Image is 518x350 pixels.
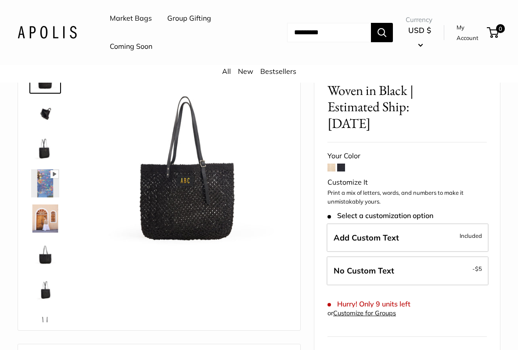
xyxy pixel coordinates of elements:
[460,230,482,241] span: Included
[260,67,296,76] a: Bestsellers
[334,266,394,276] span: No Custom Text
[406,14,434,26] span: Currency
[29,97,61,129] a: Mercado Woven in Black | Estimated Ship: Oct. 19th
[406,23,434,51] button: USD $
[29,168,61,199] a: Mercado Woven in Black | Estimated Ship: Oct. 19th
[327,223,489,252] label: Add Custom Text
[29,238,61,270] a: Mercado Woven in Black | Estimated Ship: Oct. 19th
[167,12,211,25] a: Group Gifting
[222,67,231,76] a: All
[31,204,59,233] img: Mercado Woven in Black | Estimated Ship: Oct. 19th
[408,26,431,35] span: USD $
[327,307,396,319] div: or
[18,26,77,39] img: Apolis
[327,66,447,131] span: [PERSON_NAME] Woven in Black | Estimated Ship: [DATE]
[238,67,253,76] a: New
[327,149,487,163] div: Your Color
[31,134,59,162] img: Mercado Woven in Black | Estimated Ship: Oct. 19th
[31,275,59,303] img: Mercado Woven in Black | Estimated Ship: Oct. 19th
[327,176,487,189] div: Customize It
[29,203,61,234] a: Mercado Woven in Black | Estimated Ship: Oct. 19th
[327,211,433,220] span: Select a customization option
[31,310,59,338] img: Mercado Woven in Black | Estimated Ship: Oct. 19th
[31,240,59,268] img: Mercado Woven in Black | Estimated Ship: Oct. 19th
[110,12,152,25] a: Market Bags
[31,99,59,127] img: Mercado Woven in Black | Estimated Ship: Oct. 19th
[287,23,371,42] input: Search...
[333,309,396,317] a: Customize for Groups
[29,132,61,164] a: Mercado Woven in Black | Estimated Ship: Oct. 19th
[31,169,59,197] img: Mercado Woven in Black | Estimated Ship: Oct. 19th
[327,189,487,206] p: Print a mix of letters, words, and numbers to make it unmistakably yours.
[457,22,484,44] a: My Account
[88,64,287,263] img: Mercado Woven in Black | Estimated Ship: Oct. 19th
[371,23,393,42] button: Search
[475,265,482,272] span: $5
[488,27,499,38] a: 0
[334,233,399,243] span: Add Custom Text
[327,300,410,308] span: Hurry! Only 9 units left
[472,263,482,274] span: -
[29,308,61,340] a: Mercado Woven in Black | Estimated Ship: Oct. 19th
[327,256,489,285] label: Leave Blank
[29,273,61,305] a: Mercado Woven in Black | Estimated Ship: Oct. 19th
[110,40,152,53] a: Coming Soon
[496,24,505,33] span: 0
